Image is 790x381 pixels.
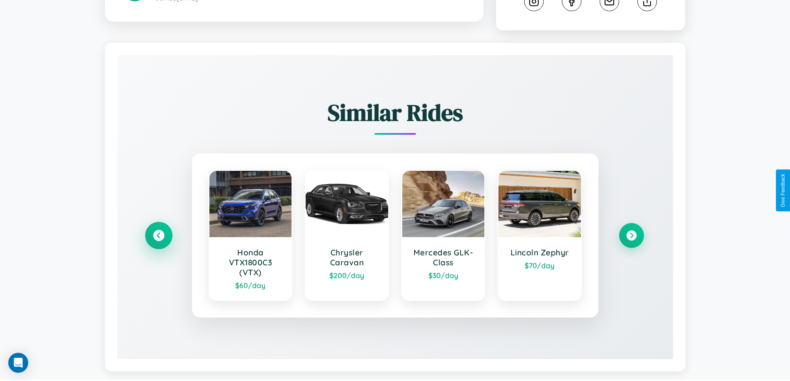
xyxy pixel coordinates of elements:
a: Chrysler Caravan$200/day [305,170,389,301]
h3: Lincoln Zephyr [507,248,573,257]
h3: Chrysler Caravan [314,248,380,267]
div: Give Feedback [780,174,786,207]
div: $ 30 /day [411,271,476,280]
a: Honda VTX1800C3 (VTX)$60/day [209,170,293,301]
div: $ 70 /day [507,261,573,270]
a: Lincoln Zephyr$70/day [498,170,582,301]
a: Mercedes GLK-Class$30/day [401,170,486,301]
div: Open Intercom Messenger [8,353,28,373]
div: $ 200 /day [314,271,380,280]
h3: Mercedes GLK-Class [411,248,476,267]
h3: Honda VTX1800C3 (VTX) [218,248,284,277]
h2: Similar Rides [146,97,644,129]
div: $ 60 /day [218,281,284,290]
